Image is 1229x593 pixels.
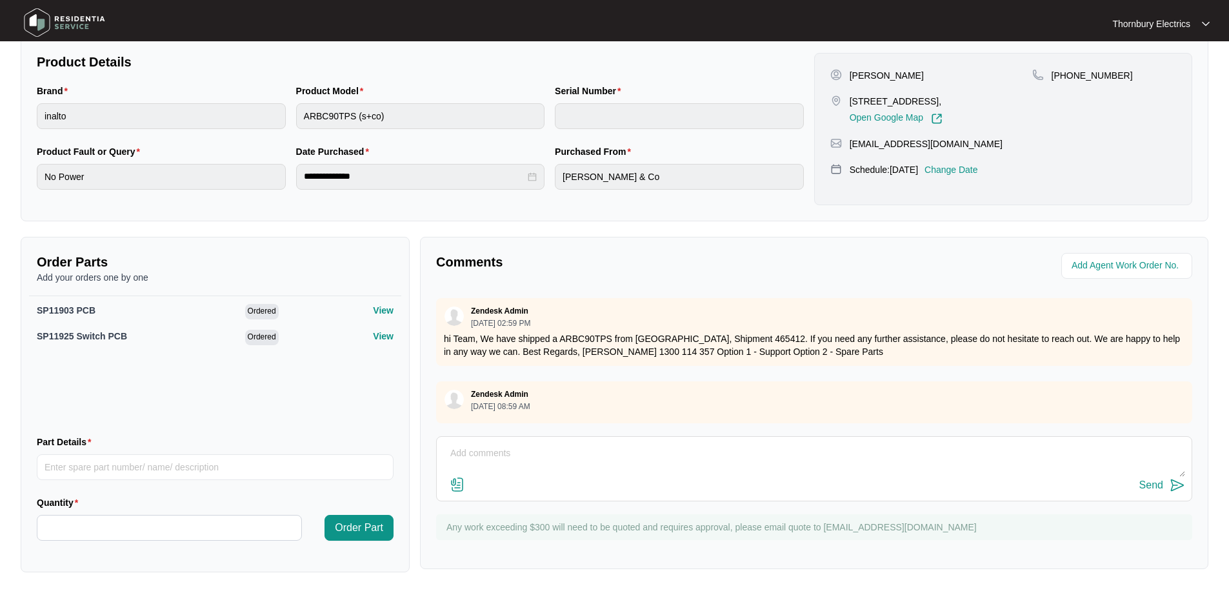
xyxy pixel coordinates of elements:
[37,103,286,129] input: Brand
[245,330,279,345] span: Ordered
[924,163,978,176] p: Change Date
[471,306,528,316] p: Zendesk Admin
[37,516,301,540] input: Quantity
[555,85,626,97] label: Serial Number
[445,390,464,409] img: user.svg
[1139,477,1185,494] button: Send
[37,305,95,316] span: SP11903 PCB
[850,163,918,176] p: Schedule: [DATE]
[850,69,924,82] p: [PERSON_NAME]
[37,253,394,271] p: Order Parts
[37,145,145,158] label: Product Fault or Query
[19,3,110,42] img: residentia service logo
[850,113,943,125] a: Open Google Map
[1139,479,1163,491] div: Send
[471,389,528,399] p: Zendesk Admin
[245,304,279,319] span: Ordered
[450,477,465,492] img: file-attachment-doc.svg
[296,103,545,129] input: Product Model
[1052,69,1133,82] p: [PHONE_NUMBER]
[555,103,804,129] input: Serial Number
[335,520,383,536] span: Order Part
[436,253,805,271] p: Comments
[931,113,943,125] img: Link-External
[373,330,394,343] p: View
[555,145,636,158] label: Purchased From
[37,164,286,190] input: Product Fault or Query
[446,521,1186,534] p: Any work exceeding $300 will need to be quoted and requires approval, please email quote to [EMAI...
[850,137,1003,150] p: [EMAIL_ADDRESS][DOMAIN_NAME]
[37,496,83,509] label: Quantity
[1032,69,1044,81] img: map-pin
[1202,21,1210,27] img: dropdown arrow
[830,95,842,106] img: map-pin
[296,85,369,97] label: Product Model
[471,403,530,410] p: [DATE] 08:59 AM
[304,170,526,183] input: Date Purchased
[37,85,73,97] label: Brand
[37,53,804,71] p: Product Details
[830,137,842,149] img: map-pin
[1112,17,1190,30] p: Thornbury Electrics
[373,304,394,317] p: View
[444,332,1184,358] p: hi Team, We have shipped a ARBC90TPS from [GEOGRAPHIC_DATA], Shipment 465412. If you need any fur...
[471,319,530,327] p: [DATE] 02:59 PM
[830,163,842,175] img: map-pin
[325,515,394,541] button: Order Part
[1170,477,1185,493] img: send-icon.svg
[850,95,943,108] p: [STREET_ADDRESS],
[555,164,804,190] input: Purchased From
[296,145,374,158] label: Date Purchased
[37,331,127,341] span: SP11925 Switch PCB
[37,271,394,284] p: Add your orders one by one
[1072,258,1184,274] input: Add Agent Work Order No.
[37,454,394,480] input: Part Details
[445,307,464,326] img: user.svg
[830,69,842,81] img: user-pin
[37,436,97,448] label: Part Details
